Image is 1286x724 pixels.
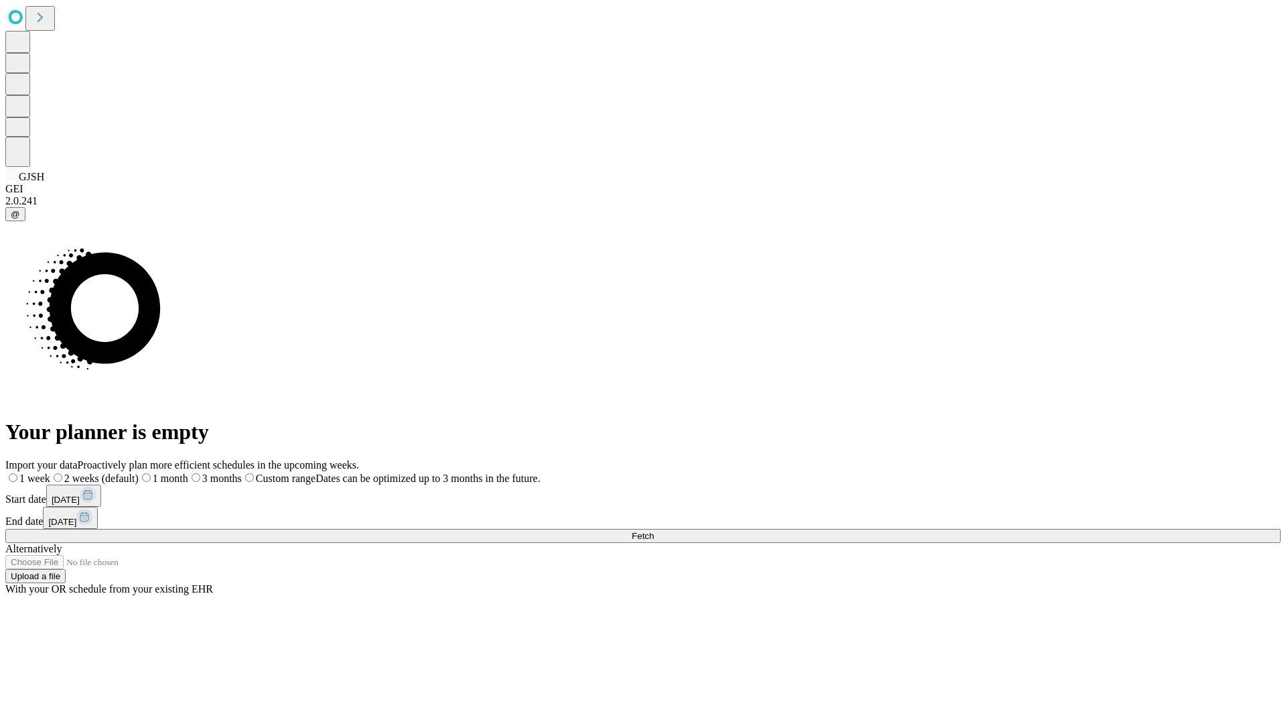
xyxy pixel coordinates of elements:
div: GEI [5,183,1281,195]
input: Custom rangeDates can be optimized up to 3 months in the future. [245,473,254,482]
span: 3 months [202,473,242,484]
span: 1 week [19,473,50,484]
button: @ [5,207,25,221]
div: Start date [5,485,1281,507]
span: [DATE] [48,517,76,527]
button: [DATE] [43,507,98,529]
input: 1 week [9,473,17,482]
span: With your OR schedule from your existing EHR [5,583,213,595]
span: Import your data [5,459,78,471]
button: Upload a file [5,569,66,583]
input: 1 month [142,473,151,482]
input: 3 months [192,473,200,482]
div: 2.0.241 [5,195,1281,207]
span: GJSH [19,171,44,182]
span: 2 weeks (default) [64,473,139,484]
button: [DATE] [46,485,101,507]
span: Alternatively [5,543,62,554]
span: @ [11,209,20,219]
span: [DATE] [52,495,80,505]
span: Proactively plan more efficient schedules in the upcoming weeks. [78,459,359,471]
span: 1 month [153,473,188,484]
span: Fetch [632,531,654,541]
input: 2 weeks (default) [54,473,62,482]
button: Fetch [5,529,1281,543]
span: Custom range [256,473,315,484]
div: End date [5,507,1281,529]
h1: Your planner is empty [5,420,1281,444]
span: Dates can be optimized up to 3 months in the future. [315,473,540,484]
